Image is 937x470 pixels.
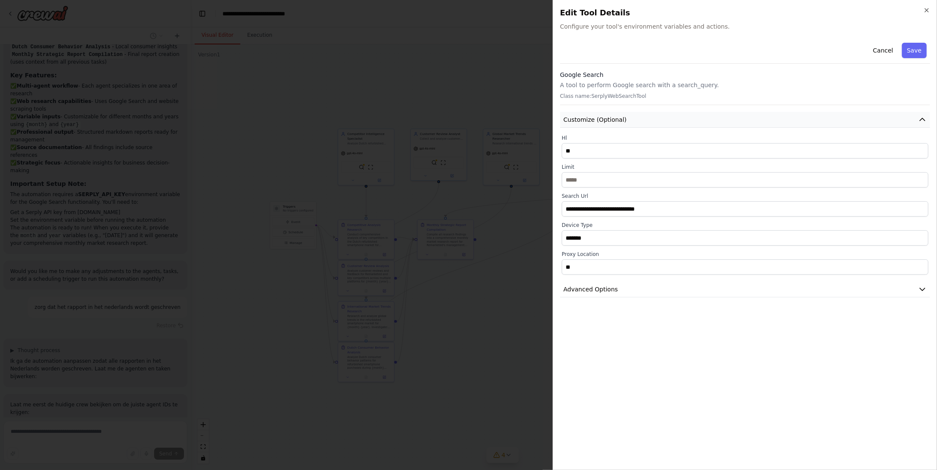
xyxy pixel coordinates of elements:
label: Hl [562,135,928,141]
h2: Edit Tool Details [560,7,930,19]
p: Class name: SerplyWebSearchTool [560,93,930,100]
h3: Google Search [560,70,930,79]
button: Cancel [868,43,898,58]
p: A tool to perform Google search with a search_query. [560,81,930,89]
label: Search Url [562,193,928,200]
button: Save [902,43,927,58]
button: Customize (Optional) [560,112,930,128]
button: Advanced Options [560,282,930,297]
label: Limit [562,164,928,170]
label: Proxy Location [562,251,928,258]
label: Device Type [562,222,928,229]
span: Customize (Optional) [563,115,627,124]
span: Advanced Options [563,285,618,294]
span: Configure your tool's environment variables and actions. [560,22,930,31]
